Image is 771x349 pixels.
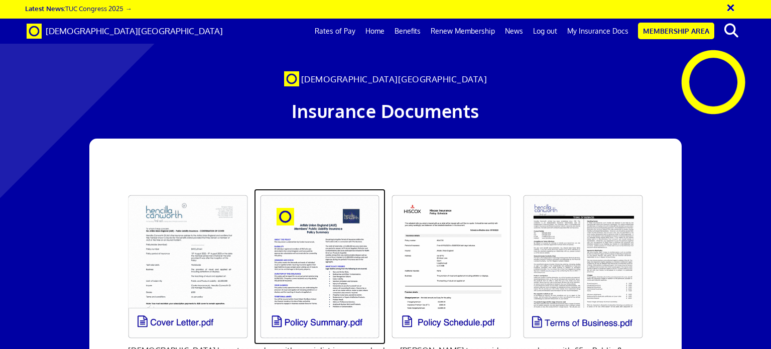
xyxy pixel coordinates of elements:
[500,19,528,44] a: News
[390,19,426,44] a: Benefits
[25,4,132,13] a: Latest News:TUC Congress 2025 →
[301,74,487,84] span: [DEMOGRAPHIC_DATA][GEOGRAPHIC_DATA]
[25,4,65,13] strong: Latest News:
[292,99,479,122] span: Insurance Documents
[528,19,562,44] a: Log out
[716,20,747,41] button: search
[360,19,390,44] a: Home
[19,19,230,44] a: Brand [DEMOGRAPHIC_DATA][GEOGRAPHIC_DATA]
[638,23,714,39] a: Membership Area
[310,19,360,44] a: Rates of Pay
[426,19,500,44] a: Renew Membership
[46,26,223,36] span: [DEMOGRAPHIC_DATA][GEOGRAPHIC_DATA]
[562,19,633,44] a: My Insurance Docs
